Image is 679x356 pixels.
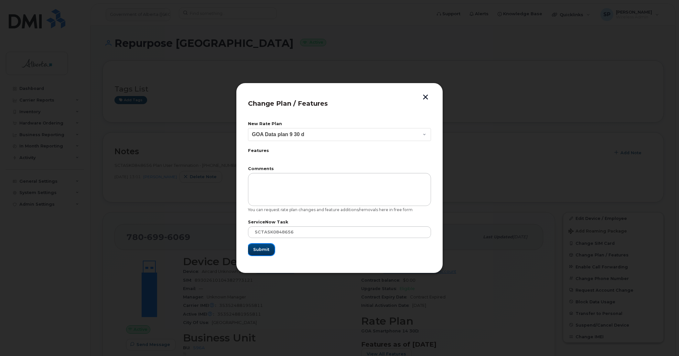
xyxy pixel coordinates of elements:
label: New Rate Plan [248,122,431,126]
label: ServiceNow Task [248,220,431,224]
span: Submit [253,246,269,253]
label: Comments [248,167,431,171]
button: Submit [248,244,275,255]
span: Change Plan / Features [248,100,328,107]
label: Features [248,149,431,153]
div: You can request rate plan changes and feature additions/removals here in free form [248,207,431,212]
